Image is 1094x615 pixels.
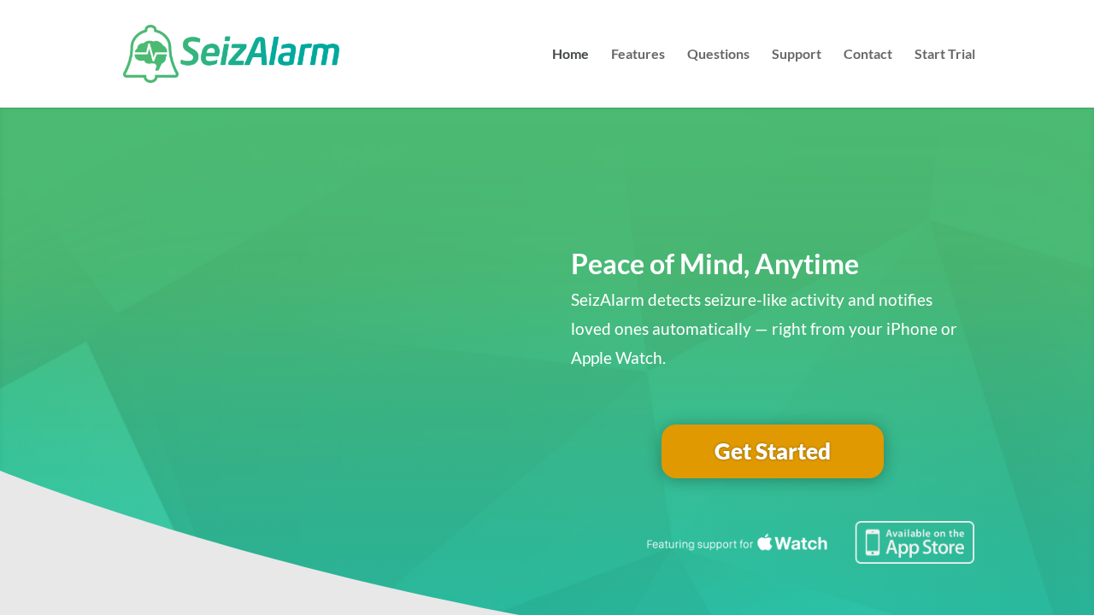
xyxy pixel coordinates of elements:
a: Home [552,48,589,108]
img: Seizure detection available in the Apple App Store. [644,521,975,564]
span: Peace of Mind, Anytime [571,247,859,280]
a: Support [772,48,821,108]
img: SeizAlarm [123,25,339,83]
a: Features [611,48,665,108]
a: Questions [687,48,750,108]
a: Start Trial [915,48,975,108]
a: Contact [844,48,892,108]
span: SeizAlarm detects seizure-like activity and notifies loved ones automatically — right from your i... [571,290,957,367]
a: Get Started [662,425,884,479]
a: Featuring seizure detection support for the Apple Watch [644,548,975,567]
